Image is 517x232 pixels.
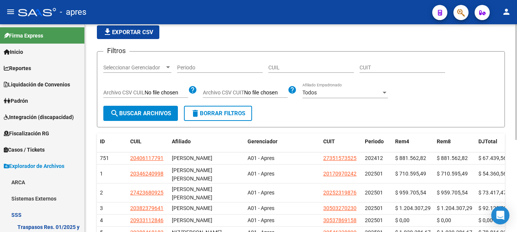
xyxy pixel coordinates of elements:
mat-icon: file_download [103,27,112,36]
span: [PERSON_NAME] [172,205,212,211]
div: $ 1.204.307,29 [437,204,472,213]
span: CUIL [130,138,142,144]
span: Todos [302,89,317,96]
span: 20170970242 [323,171,357,177]
span: Integración (discapacidad) [4,113,74,121]
mat-icon: help [188,85,197,94]
div: $ 959.705,54 [437,188,472,197]
span: 30503270230 [323,205,357,211]
span: Rem8 [437,138,451,144]
mat-icon: help [288,85,297,94]
span: 3 [100,205,103,211]
span: Fiscalización RG [4,129,49,138]
span: [PERSON_NAME] [PERSON_NAME] [172,186,212,201]
span: 751 [100,155,109,161]
span: 27423680925 [130,190,164,196]
span: 202501 [365,205,383,211]
span: 20406117791 [130,155,164,161]
span: A01 - Apres [248,171,274,177]
span: 202501 [365,217,383,223]
h3: Filtros [103,45,129,56]
span: A01 - Apres [248,205,274,211]
datatable-header-cell: Rem4 [392,133,434,150]
span: 202501 [365,171,383,177]
span: Periodo [365,138,384,144]
span: ID [100,138,105,144]
datatable-header-cell: CUIL [127,133,169,150]
span: [PERSON_NAME] [PERSON_NAME] [172,167,212,182]
span: CUIT [323,138,335,144]
datatable-header-cell: Afiliado [169,133,244,150]
mat-icon: search [110,109,119,118]
div: $ 881.562,82 [437,154,472,163]
mat-icon: delete [191,109,200,118]
span: Afiliado [172,138,191,144]
span: 4 [100,217,103,223]
button: Borrar Filtros [184,106,252,121]
span: 20346240998 [130,171,164,177]
span: 202501 [365,190,383,196]
div: $ 1.204.307,29 [395,204,431,213]
div: $ 54.360,56 [478,169,514,178]
span: Archivo CSV CUIT [203,89,244,96]
span: A01 - Apres [248,155,274,161]
input: Archivo CSV CUIT [244,89,288,96]
span: Archivo CSV CUIL [103,89,145,96]
div: $ 710.595,49 [437,169,472,178]
span: 20252319876 [323,190,357,196]
span: [PERSON_NAME] [172,217,212,223]
div: $ 92.129,51 [478,204,514,213]
span: 27351573525 [323,155,357,161]
span: Borrar Filtros [191,110,245,117]
span: 2 [100,190,103,196]
span: A01 - Apres [248,217,274,223]
datatable-header-cell: Gerenciador [244,133,320,150]
datatable-header-cell: ID [97,133,127,150]
span: 1 [100,171,103,177]
div: $ 0,00 [437,216,472,225]
span: [PERSON_NAME] [172,155,212,161]
span: Padrón [4,97,28,105]
div: Open Intercom Messenger [491,206,509,224]
span: 30537869158 [323,217,357,223]
mat-icon: menu [6,7,15,16]
mat-icon: person [502,7,511,16]
div: $ 710.595,49 [395,169,431,178]
span: Buscar Archivos [110,110,171,117]
datatable-header-cell: Rem8 [434,133,475,150]
div: $ 881.562,82 [395,154,431,163]
span: Gerenciador [248,138,277,144]
span: Seleccionar Gerenciador [103,64,165,71]
datatable-header-cell: CUIT [320,133,362,150]
div: $ 67.439,56 [478,154,514,163]
span: Rem4 [395,138,409,144]
span: Inicio [4,48,23,56]
span: Reportes [4,64,31,72]
span: Exportar CSV [103,29,153,36]
input: Archivo CSV CUIL [145,89,188,96]
span: Liquidación de Convenios [4,80,70,89]
div: $ 0,00 [395,216,431,225]
span: - apres [60,4,86,20]
button: Exportar CSV [97,25,159,39]
div: $ 959.705,54 [395,188,431,197]
div: $ 73.417,47 [478,188,514,197]
span: Casos / Tickets [4,146,45,154]
span: 202412 [365,155,383,161]
datatable-header-cell: Periodo [362,133,392,150]
span: 20933112846 [130,217,164,223]
datatable-header-cell: DJTotal [475,133,517,150]
div: $ 0,00 [478,216,514,225]
span: A01 - Apres [248,190,274,196]
span: 20382379641 [130,205,164,211]
button: Buscar Archivos [103,106,178,121]
span: Firma Express [4,31,43,40]
span: DJTotal [478,138,497,144]
span: Explorador de Archivos [4,162,64,170]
